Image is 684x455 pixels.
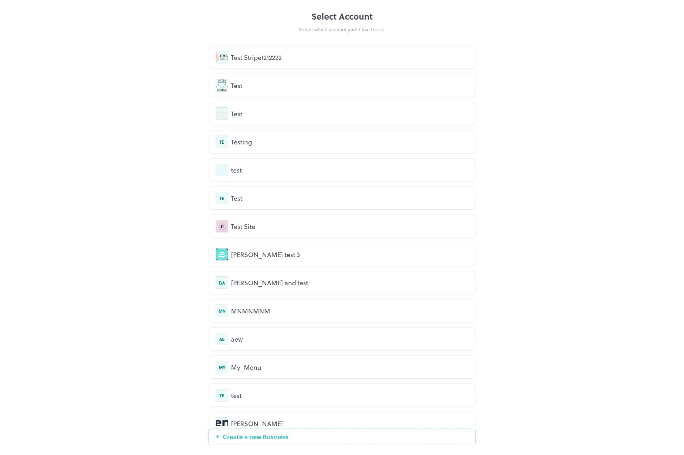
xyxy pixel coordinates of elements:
div: MNMNMNM [231,306,468,316]
div: Select Account [208,10,476,23]
div: MY [216,361,228,373]
span: Create a new Business [219,433,292,440]
img: avatar [216,51,228,63]
div: Test Stripe1212222 [231,52,468,62]
div: Test [231,81,468,90]
div: Testing [231,137,468,147]
img: avatar [216,164,228,176]
img: avatar [216,249,228,260]
img: avatar [216,418,228,429]
div: My_Menu [231,362,468,372]
div: TE [216,136,228,148]
div: test [231,165,468,175]
div: [PERSON_NAME] and test [231,278,468,287]
div: Test [231,109,468,118]
img: avatar [216,80,228,91]
div: aew [231,334,468,344]
div: Select which account you’d like to use. [208,26,476,33]
div: DA [216,276,228,289]
div: test [231,390,468,400]
button: Create a new Business [208,429,476,445]
div: AE [216,333,228,345]
div: Test [231,193,468,203]
div: [PERSON_NAME] test 3 [231,250,468,259]
div: TE [216,389,228,402]
div: TE [216,192,228,204]
div: [PERSON_NAME] [231,419,468,428]
div: MN [216,305,228,317]
img: avatar [216,220,228,232]
img: avatar [216,108,228,119]
div: Test Site [231,221,468,231]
